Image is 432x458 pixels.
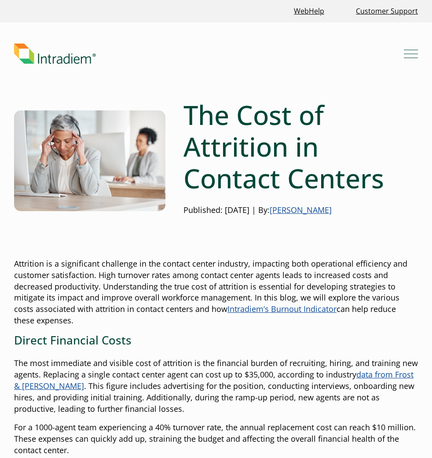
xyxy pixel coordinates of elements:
p: For a 1000-agent team experiencing a 40% turnover rate, the annual replacement cost can reach $10... [14,422,418,456]
button: Mobile Navigation Button [404,47,418,61]
p: Published: [DATE] | By: [183,205,418,216]
a: Intradiem’s Burnout Indicator [227,304,337,314]
p: Attrition is a significant challenge in the contact center industry, impacting both operational e... [14,258,418,326]
a: Link to homepage of Intradiem [14,44,404,64]
h3: Direct Financial Costs [14,333,418,347]
p: The most immediate and visible cost of attrition is the financial burden of recruiting, hiring, a... [14,358,418,415]
a: Link opens in a new window [290,2,328,21]
a: data from Frost & [PERSON_NAME] [14,369,414,391]
a: Customer Support [352,2,421,21]
a: [PERSON_NAME] [270,205,332,215]
h1: The Cost of Attrition in Contact Centers [183,99,418,194]
img: Intradiem [14,44,96,64]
